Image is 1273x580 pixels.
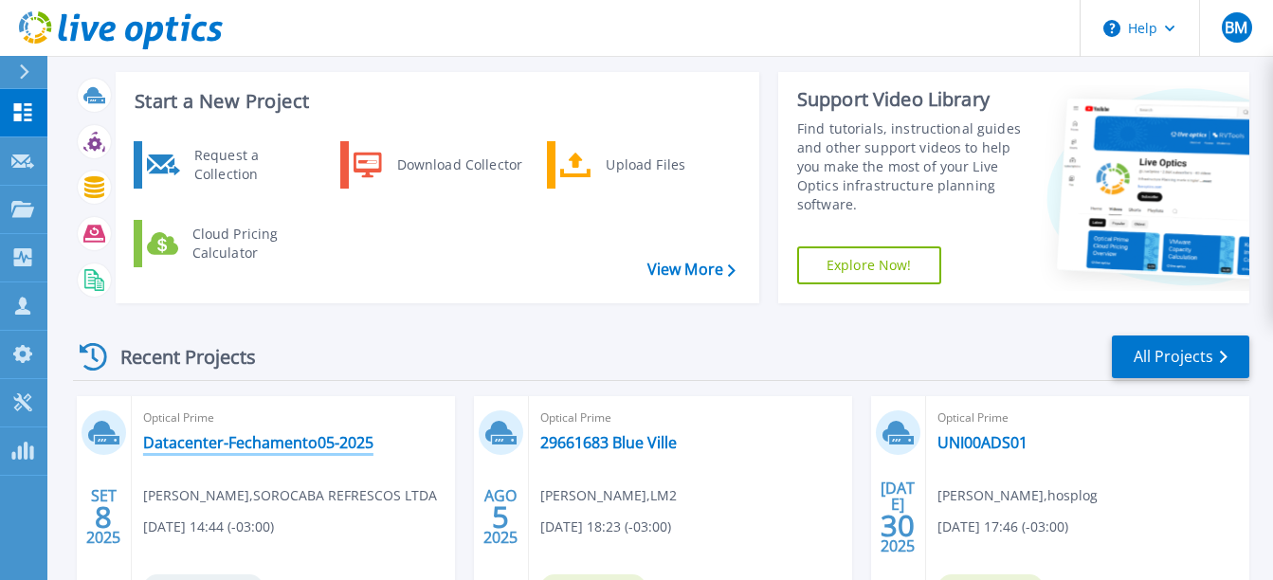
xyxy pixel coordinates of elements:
span: 30 [881,517,915,534]
span: [PERSON_NAME] , SOROCABA REFRESCOS LTDA [143,485,437,506]
span: [DATE] 18:23 (-03:00) [540,517,671,537]
div: Upload Files [596,146,737,184]
span: 5 [492,509,509,525]
div: Support Video Library [797,87,1031,112]
div: [DATE] 2025 [880,482,916,552]
span: 8 [95,509,112,525]
a: Cloud Pricing Calculator [134,220,328,267]
h3: Start a New Project [135,91,735,112]
span: Optical Prime [937,408,1238,428]
div: SET 2025 [85,482,121,552]
div: Download Collector [388,146,531,184]
span: [DATE] 14:44 (-03:00) [143,517,274,537]
span: Optical Prime [540,408,841,428]
a: UNI00ADS01 [937,433,1027,452]
div: Recent Projects [73,334,282,380]
a: Request a Collection [134,141,328,189]
a: View More [647,261,736,279]
div: Request a Collection [185,146,323,184]
span: BM [1225,20,1247,35]
a: Upload Files [547,141,741,189]
a: Download Collector [340,141,535,189]
span: Optical Prime [143,408,444,428]
div: AGO 2025 [482,482,518,552]
div: Find tutorials, instructional guides and other support videos to help you make the most of your L... [797,119,1031,214]
span: [DATE] 17:46 (-03:00) [937,517,1068,537]
a: 29661683 Blue Ville [540,433,677,452]
a: Explore Now! [797,246,941,284]
a: Datacenter-Fechamento05-2025 [143,433,373,452]
span: [PERSON_NAME] , hosplog [937,485,1098,506]
span: [PERSON_NAME] , LM2 [540,485,677,506]
div: Cloud Pricing Calculator [183,225,323,263]
a: All Projects [1112,335,1249,378]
